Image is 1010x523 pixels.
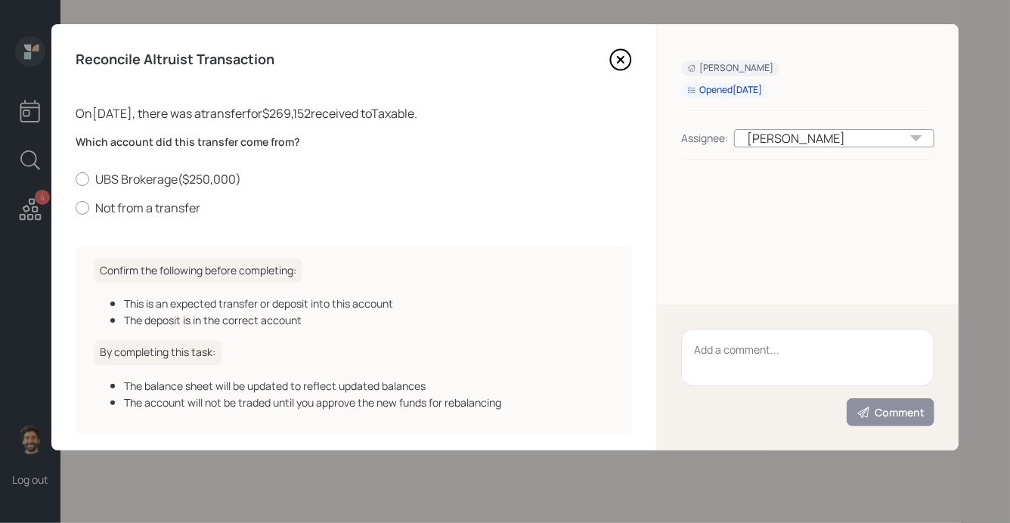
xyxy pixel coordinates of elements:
[124,378,614,394] div: The balance sheet will be updated to reflect updated balances
[687,84,762,97] div: Opened [DATE]
[76,51,274,68] h4: Reconcile Altruist Transaction
[681,130,728,146] div: Assignee:
[124,312,614,328] div: The deposit is in the correct account
[687,62,773,75] div: [PERSON_NAME]
[124,296,614,311] div: This is an expected transfer or deposit into this account
[124,395,614,410] div: The account will not be traded until you approve the new funds for rebalancing
[76,135,632,150] label: Which account did this transfer come from?
[857,405,925,420] div: Comment
[847,398,934,426] button: Comment
[94,340,222,365] h6: By completing this task:
[76,104,632,122] div: On [DATE] , there was a transfer for $269,152 received to Taxable .
[76,200,632,216] label: Not from a transfer
[76,171,632,187] label: UBS Brokerage ( $250,000 )
[734,129,934,147] div: [PERSON_NAME]
[94,258,302,283] h6: Confirm the following before completing:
